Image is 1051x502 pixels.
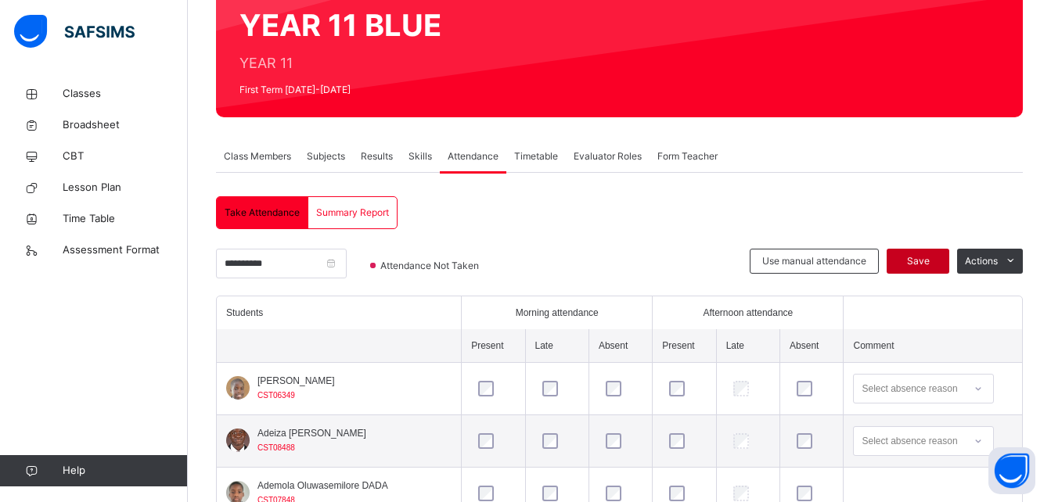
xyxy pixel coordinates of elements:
span: Ademola Oluwasemilore DADA [257,479,388,493]
img: safsims [14,15,135,48]
span: Attendance Not Taken [379,259,484,273]
span: Adeiza [PERSON_NAME] [257,426,366,440]
span: Form Teacher [657,149,718,163]
th: Comment [844,329,1022,363]
span: Time Table [63,211,188,227]
th: Absent [588,329,652,363]
span: Summary Report [316,206,389,220]
th: Present [462,329,525,363]
th: Students [217,296,462,329]
span: Take Attendance [225,206,300,220]
button: Open asap [988,447,1035,494]
th: Late [525,329,588,363]
th: Absent [780,329,844,363]
span: Timetable [514,149,558,163]
span: Actions [965,254,998,268]
span: Evaluator Roles [574,149,642,163]
span: Assessment Format [63,242,188,258]
span: Help [63,463,187,479]
th: Late [716,329,779,363]
span: CST06349 [257,391,295,400]
span: Results [361,149,393,163]
span: Afternoon attendance [704,306,794,320]
span: Use manual attendance [762,254,866,268]
span: [PERSON_NAME] [257,374,335,388]
span: Broadsheet [63,117,188,133]
span: Class Members [224,149,291,163]
span: CST08488 [257,443,295,452]
span: Lesson Plan [63,180,188,195]
span: Morning attendance [516,306,599,320]
div: Select absence reason [862,374,957,403]
span: Attendance [448,149,499,163]
span: Classes [63,86,188,102]
span: CBT [63,149,188,164]
th: Present [653,329,716,363]
span: Save [898,254,938,268]
span: Skills [409,149,432,163]
span: Subjects [307,149,345,163]
div: Select absence reason [862,426,957,456]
